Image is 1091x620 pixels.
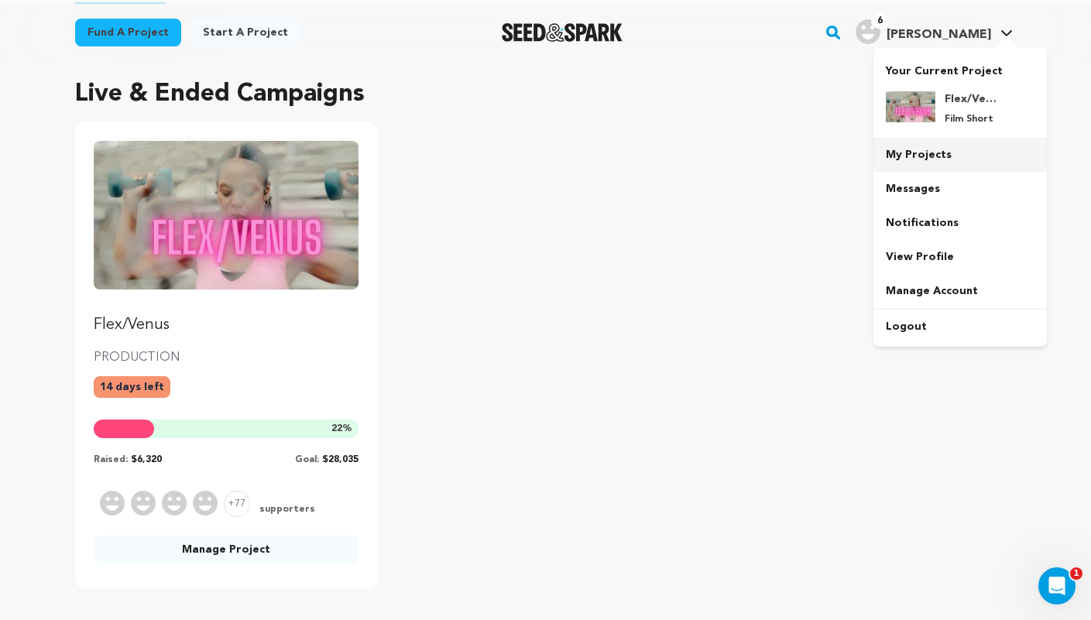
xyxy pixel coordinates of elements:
[331,424,342,433] span: 22
[256,503,315,517] span: supporters
[873,274,1047,308] a: Manage Account
[94,536,359,563] a: Manage Project
[945,91,1000,107] h4: Flex/Venus
[856,19,991,44] div: Jac'leen S.'s Profile
[873,206,1047,240] a: Notifications
[887,29,991,41] span: [PERSON_NAME]
[75,19,181,46] a: Fund a project
[886,57,1034,138] a: Your Current Project Flex/Venus Film Short
[886,91,935,122] img: 3a9ad88bcbd3b677.jpg
[331,423,352,435] span: %
[131,491,156,516] img: Supporter Image
[224,491,250,517] span: +77
[94,455,128,464] span: Raised:
[871,13,889,29] span: 6
[945,113,1000,125] p: Film Short
[100,491,125,516] img: Supporter Image
[131,455,162,464] span: $6,320
[1070,567,1082,580] span: 1
[322,455,359,464] span: $28,035
[502,23,623,42] img: Seed&Spark Logo Dark Mode
[502,23,623,42] a: Seed&Spark Homepage
[873,138,1047,172] a: My Projects
[873,310,1047,344] a: Logout
[94,141,359,336] a: Fund Flex/Venus
[856,19,880,44] img: user.png
[853,16,1016,49] span: Jac'leen S.'s Profile
[886,57,1034,79] p: Your Current Project
[190,19,300,46] a: Start a project
[873,240,1047,274] a: View Profile
[873,172,1047,206] a: Messages
[162,491,187,516] img: Supporter Image
[94,314,359,336] p: Flex/Venus
[295,455,319,464] span: Goal:
[75,76,365,113] h2: Live & Ended Campaigns
[94,376,170,398] p: 14 days left
[1038,567,1076,605] iframe: Intercom live chat
[193,491,218,516] img: Supporter Image
[94,348,359,367] p: PRODUCTION
[853,16,1016,44] a: Jac'leen S.'s Profile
